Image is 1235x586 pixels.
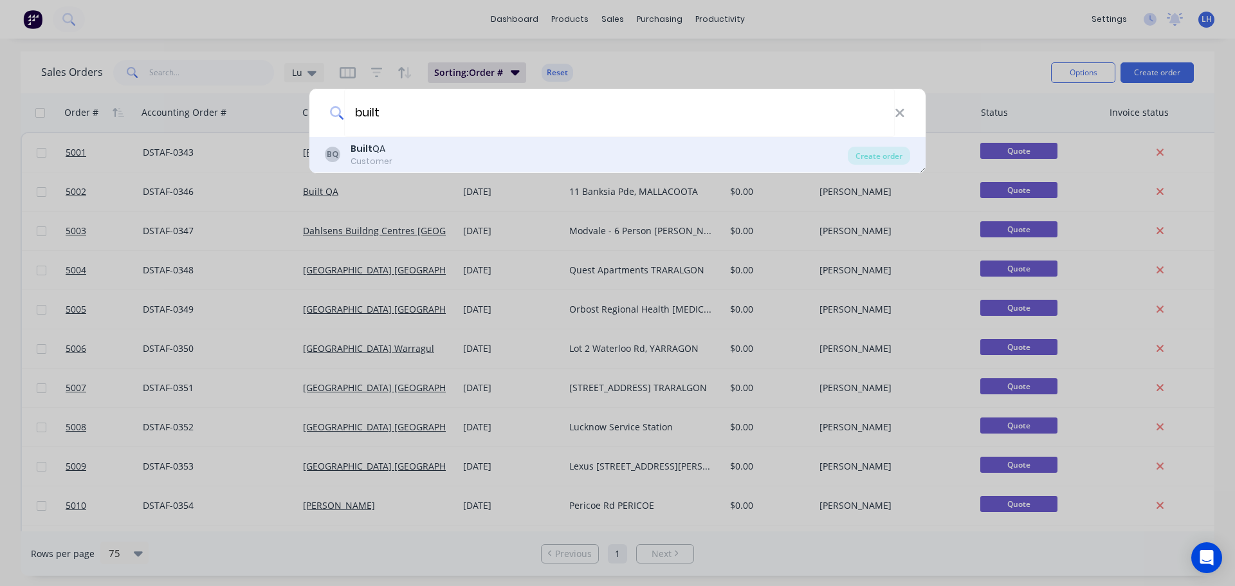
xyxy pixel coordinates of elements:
[344,89,895,137] input: Enter a customer name to create a new order...
[1191,542,1222,573] div: Open Intercom Messenger
[351,142,372,155] b: Built
[351,156,392,167] div: Customer
[848,147,910,165] div: Create order
[325,147,340,162] div: BQ
[351,142,392,156] div: QA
